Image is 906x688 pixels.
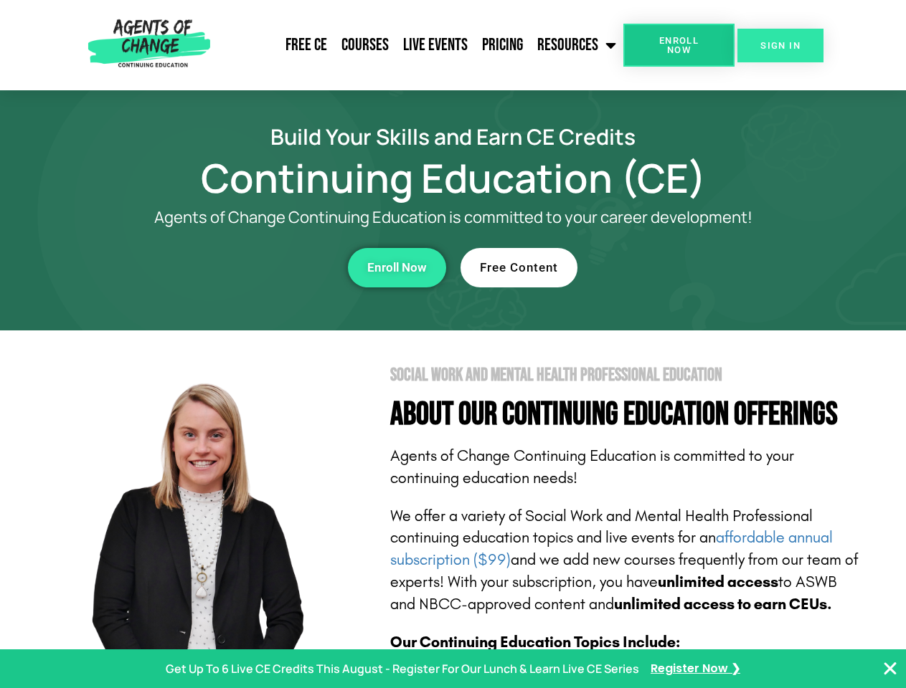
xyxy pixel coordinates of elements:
h2: Social Work and Mental Health Professional Education [390,366,862,384]
a: Free Content [461,248,577,287]
h1: Continuing Education (CE) [44,161,862,194]
a: Register Now ❯ [651,659,740,679]
button: Close Banner [882,660,899,677]
b: Our Continuing Education Topics Include: [390,633,680,651]
p: Get Up To 6 Live CE Credits This August - Register For Our Lunch & Learn Live CE Series [166,659,639,679]
p: Agents of Change Continuing Education is committed to your career development! [102,209,805,226]
a: Enroll Now [348,248,446,287]
a: Enroll Now [623,24,735,67]
a: Pricing [475,27,530,63]
a: Free CE [278,27,334,63]
h4: About Our Continuing Education Offerings [390,398,862,431]
h2: Build Your Skills and Earn CE Credits [44,126,862,147]
span: SIGN IN [760,41,801,50]
a: Resources [530,27,623,63]
a: Live Events [396,27,475,63]
b: unlimited access [658,573,778,591]
span: Agents of Change Continuing Education is committed to your continuing education needs! [390,446,794,487]
b: unlimited access to earn CEUs. [614,595,832,613]
a: Courses [334,27,396,63]
span: Free Content [480,262,558,274]
a: SIGN IN [737,29,824,62]
span: Enroll Now [646,36,712,54]
nav: Menu [216,27,623,63]
span: Enroll Now [367,262,427,274]
p: We offer a variety of Social Work and Mental Health Professional continuing education topics and ... [390,505,862,616]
